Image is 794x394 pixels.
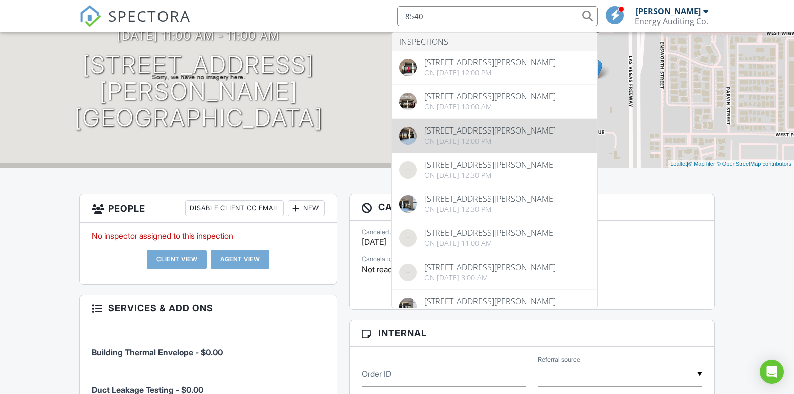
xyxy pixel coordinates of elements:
label: Referral source [538,355,580,364]
div: On [DATE] 11:00 am [424,239,556,247]
li: Service: Building Thermal Envelope [92,329,325,366]
div: On [DATE] 12:30 pm [424,171,556,179]
p: Not ready [362,264,702,275]
div: Canceled At [362,228,702,236]
div: On [DATE] 12:00 pm [424,69,556,77]
p: No inspector assigned to this inspection [92,230,325,241]
div: [STREET_ADDRESS][PERSON_NAME] [424,297,556,305]
div: Disable Client CC Email [185,200,284,216]
img: 9354431%2Fcover_photos%2FVICWEDMG5JnoVtBUKPLr%2Foriginal.jpg [399,59,417,76]
div: On [DATE] 8:00 am [424,274,556,282]
input: Search everything... [397,6,598,26]
h3: Internal [350,320,714,346]
div: On [DATE] 12:00 pm [424,137,556,145]
div: [STREET_ADDRESS][PERSON_NAME] [424,229,556,237]
img: streetview [399,264,417,281]
h3: Services & Add ons [80,295,337,321]
img: streetview [399,161,417,179]
div: [STREET_ADDRESS][PERSON_NAME] [424,126,556,135]
div: On [DATE] 12:30 pm [424,205,556,213]
div: [STREET_ADDRESS][PERSON_NAME] [424,263,556,271]
div: [STREET_ADDRESS][PERSON_NAME] [424,92,556,100]
img: 9354428%2Fcover_photos%2FlCheeTJxgk7ymHQTc6W6%2Foriginal.jpg [399,93,417,110]
div: Cancelation Reason [362,255,702,264]
div: [STREET_ADDRESS][PERSON_NAME] [424,58,556,66]
div: New [288,200,325,216]
h1: [STREET_ADDRESS][PERSON_NAME] [GEOGRAPHIC_DATA] [16,52,381,131]
li: Inspections [392,33,597,51]
img: streetview [399,229,417,247]
img: 9250171%2Fcover_photos%2FIsizSDyHqdOfvLuRNdjU%2Foriginal.jpg [399,298,417,315]
a: © MapTiler [688,161,715,167]
a: Leaflet [670,161,687,167]
h3: Canceled [350,194,714,220]
div: | [668,160,794,168]
img: 9262343%2Fcover_photos%2FIifPtVxk3XTj4gN3o080%2Foriginal.jpg [399,195,417,213]
div: Energy Auditing Co. [634,16,708,26]
h3: [DATE] 11:00 am - 11:00 am [117,29,279,42]
p: [DATE] [362,236,702,247]
label: Order ID [362,368,391,379]
div: [STREET_ADDRESS][PERSON_NAME] [424,161,556,169]
img: 9282390%2Fcover_photos%2FRasdnHW4TAVxELIwhpVj%2Foriginal.jpg [399,127,417,145]
span: Building Thermal Envelope - $0.00 [92,347,223,357]
a: © OpenStreetMap contributors [717,161,791,167]
a: SPECTORA [79,14,191,35]
div: Open Intercom Messenger [760,360,784,384]
div: [STREET_ADDRESS][PERSON_NAME] [424,195,556,203]
span: SPECTORA [108,5,191,26]
img: The Best Home Inspection Software - Spectora [79,5,101,27]
h3: People [80,194,337,223]
div: [PERSON_NAME] [636,6,701,16]
div: On [DATE] 10:00 am [424,103,556,111]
